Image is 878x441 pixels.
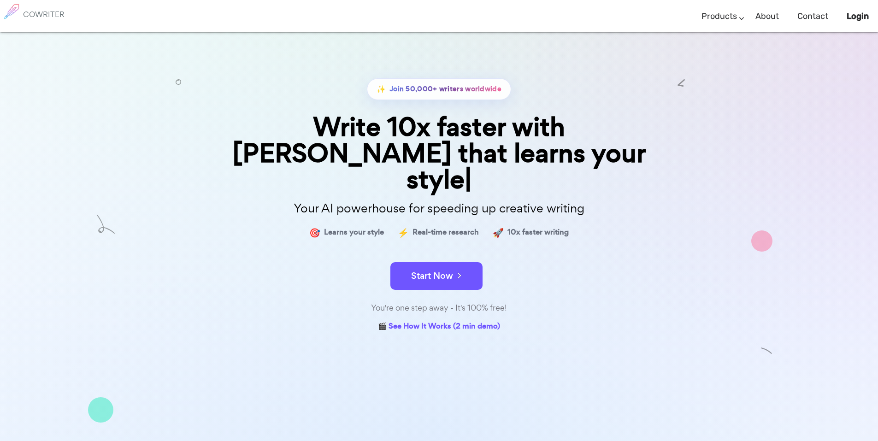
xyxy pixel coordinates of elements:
a: About [755,3,779,30]
span: 10x faster writing [507,226,569,239]
p: Your AI powerhouse for speeding up creative writing [209,199,670,218]
img: shape [88,397,113,423]
img: shape [678,79,685,87]
div: You're one step away - It's 100% free! [209,301,670,315]
img: shape [761,345,772,357]
a: 🎬 See How It Works (2 min demo) [378,320,500,334]
span: Join 50,000+ writers worldwide [389,82,501,96]
span: ⚡ [398,226,409,239]
span: ✨ [377,82,386,96]
div: Write 10x faster with [PERSON_NAME] that learns your style [209,114,670,193]
a: Login [847,3,869,30]
span: 🎯 [309,226,320,239]
button: Start Now [390,262,483,290]
img: shape [176,79,181,85]
a: Contact [797,3,828,30]
span: 🚀 [493,226,504,239]
img: shape [97,215,115,234]
b: Login [847,11,869,21]
h6: COWRITER [23,10,65,18]
span: Real-time research [412,226,479,239]
span: Learns your style [324,226,384,239]
a: Products [701,3,737,30]
img: shape [751,230,772,252]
